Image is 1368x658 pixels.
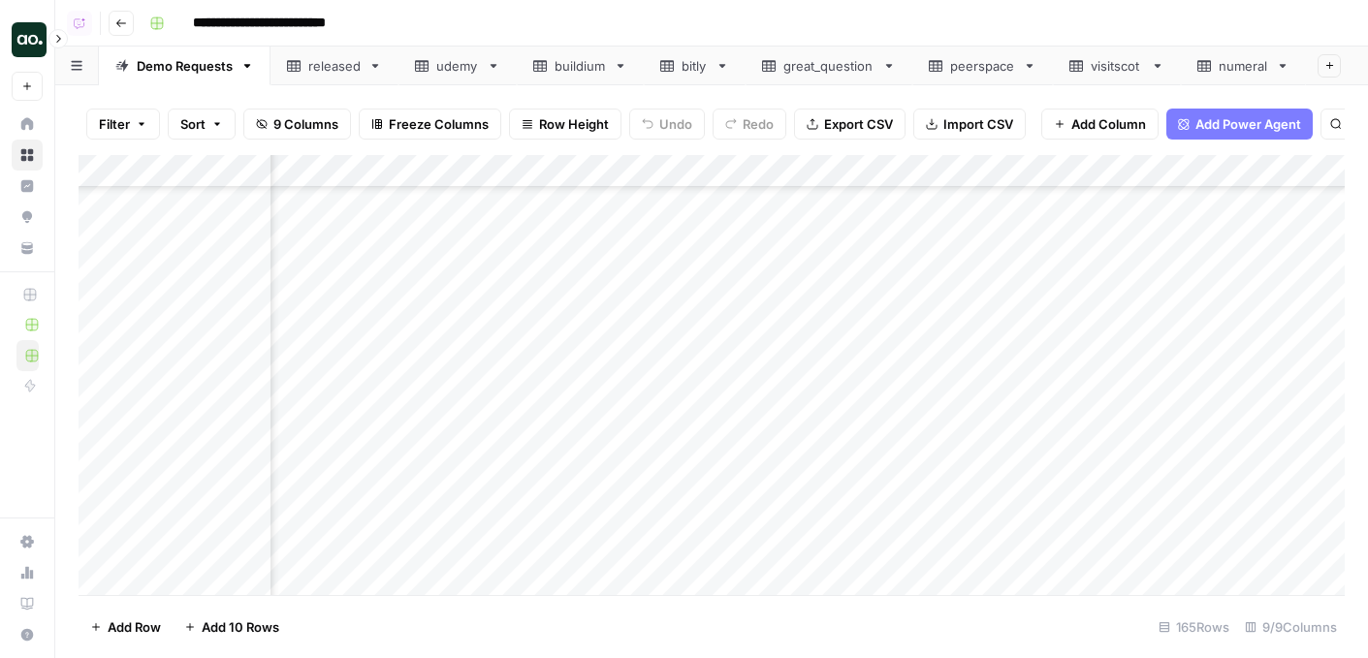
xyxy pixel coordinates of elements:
div: peerspace [950,56,1015,76]
span: Export CSV [824,114,893,134]
span: Add Power Agent [1195,114,1301,134]
span: Redo [743,114,774,134]
button: Filter [86,109,160,140]
span: 9 Columns [273,114,338,134]
a: great_question [746,47,912,85]
a: peerspace [912,47,1053,85]
img: Dillon Test Logo [12,22,47,57]
button: Import CSV [913,109,1026,140]
button: 9 Columns [243,109,351,140]
span: Add 10 Rows [202,617,279,637]
a: Learning Hub [12,588,43,619]
button: Add Power Agent [1166,109,1313,140]
button: Add Row [79,611,173,642]
a: Your Data [12,233,43,264]
span: Filter [99,114,130,134]
span: Freeze Columns [389,114,489,134]
button: Redo [713,109,786,140]
button: Export CSV [794,109,906,140]
span: Sort [180,114,206,134]
span: Undo [659,114,692,134]
a: Usage [12,557,43,588]
div: visitscot [1091,56,1143,76]
button: Add 10 Rows [173,611,291,642]
button: Workspace: Dillon Test [12,16,43,64]
a: visitscot [1053,47,1181,85]
div: bitly [682,56,708,76]
button: Add Column [1041,109,1159,140]
a: bitly [644,47,746,85]
a: numeral [1181,47,1306,85]
div: 165 Rows [1151,611,1237,642]
span: Import CSV [943,114,1013,134]
a: Demo Requests [99,47,270,85]
a: Home [12,109,43,140]
a: Opportunities [12,202,43,233]
button: Help + Support [12,619,43,650]
a: Settings [12,526,43,557]
a: released [270,47,398,85]
button: Freeze Columns [359,109,501,140]
button: Sort [168,109,236,140]
a: Insights [12,171,43,202]
a: buildium [517,47,644,85]
span: Add Row [108,617,161,637]
div: buildium [555,56,606,76]
button: Row Height [509,109,621,140]
div: 9/9 Columns [1237,611,1345,642]
div: Demo Requests [137,56,233,76]
button: Undo [629,109,705,140]
div: great_question [783,56,875,76]
span: Row Height [539,114,609,134]
div: udemy [436,56,479,76]
div: released [308,56,361,76]
a: udemy [398,47,517,85]
a: Browse [12,140,43,171]
div: numeral [1219,56,1268,76]
span: Add Column [1071,114,1146,134]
